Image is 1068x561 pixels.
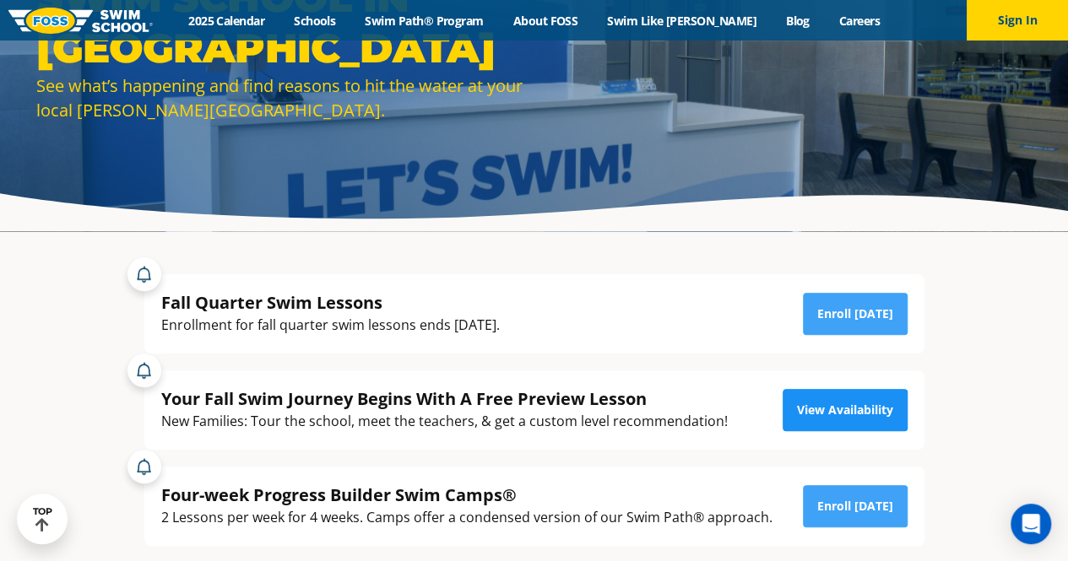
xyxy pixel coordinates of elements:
[824,13,894,29] a: Careers
[593,13,772,29] a: Swim Like [PERSON_NAME]
[161,410,728,433] div: New Families: Tour the school, meet the teachers, & get a custom level recommendation!
[783,389,908,431] a: View Availability
[161,314,500,337] div: Enrollment for fall quarter swim lessons ends [DATE].
[498,13,593,29] a: About FOSS
[1011,504,1051,544] div: Open Intercom Messenger
[803,485,908,527] a: Enroll [DATE]
[803,293,908,335] a: Enroll [DATE]
[279,13,350,29] a: Schools
[161,387,728,410] div: Your Fall Swim Journey Begins With A Free Preview Lesson
[8,8,153,34] img: FOSS Swim School Logo
[161,483,773,506] div: Four-week Progress Builder Swim Camps®
[350,13,498,29] a: Swim Path® Program
[161,291,500,314] div: Fall Quarter Swim Lessons
[36,73,526,122] div: See what’s happening and find reasons to hit the water at your local [PERSON_NAME][GEOGRAPHIC_DATA].
[174,13,279,29] a: 2025 Calendar
[33,506,52,532] div: TOP
[771,13,824,29] a: Blog
[161,506,773,529] div: 2 Lessons per week for 4 weeks. Camps offer a condensed version of our Swim Path® approach.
